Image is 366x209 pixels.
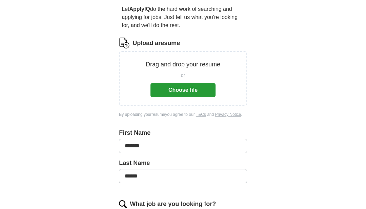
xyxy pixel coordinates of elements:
label: What job are you looking for? [130,200,216,209]
p: Drag and drop your resume [146,60,220,69]
img: search.png [119,201,127,209]
label: Last Name [119,159,247,168]
span: or [181,72,185,79]
button: Choose file [150,83,216,98]
label: First Name [119,129,247,138]
a: Privacy Notice [215,112,241,117]
img: CV Icon [119,38,130,49]
div: By uploading your resume you agree to our and . [119,112,247,118]
p: Let do the hard work of searching and applying for jobs. Just tell us what you're looking for, an... [119,3,247,33]
label: Upload a resume [133,39,180,48]
strong: ApplyIQ [129,6,150,12]
a: T&Cs [196,112,206,117]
